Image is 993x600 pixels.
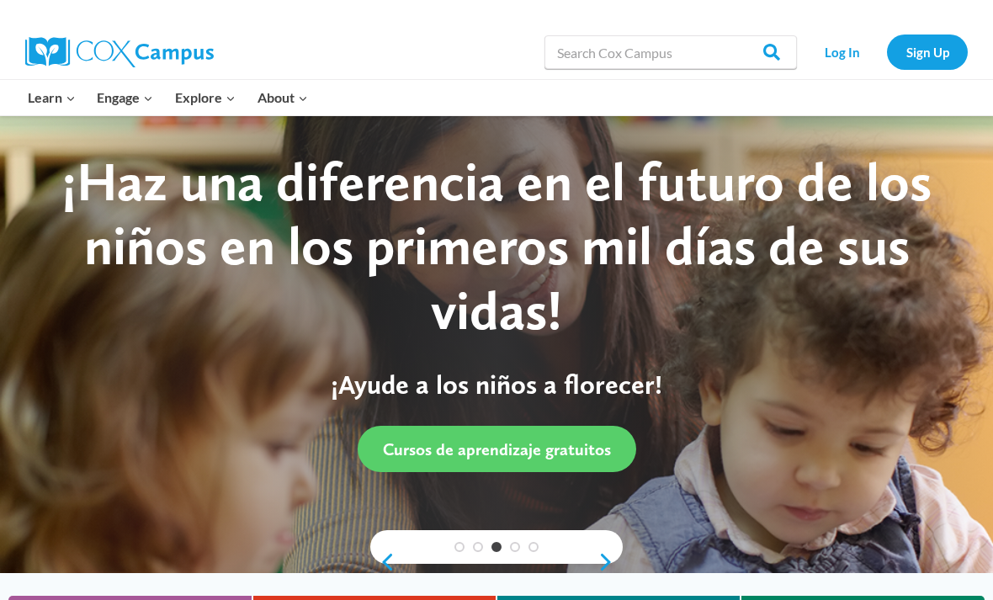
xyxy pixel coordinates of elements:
div: ¡Haz una diferencia en el futuro de los niños en los primeros mil días de sus vidas! [34,150,959,343]
a: 3 [491,542,502,552]
a: 5 [528,542,539,552]
a: Sign Up [887,35,968,69]
a: Log In [805,35,879,69]
span: About [258,87,308,109]
a: 1 [454,542,465,552]
p: ¡Ayude a los niños a florecer! [34,369,959,401]
a: 4 [510,542,520,552]
input: Search Cox Campus [544,35,797,69]
nav: Secondary Navigation [805,35,968,69]
div: content slider buttons [370,545,623,579]
a: Cursos de aprendizaje gratuitos [358,426,636,472]
a: next [597,552,623,572]
nav: Primary Navigation [17,80,318,115]
span: Cursos de aprendizaje gratuitos [383,439,611,459]
span: Explore [175,87,236,109]
a: 2 [473,542,483,552]
span: Learn [28,87,76,109]
a: previous [370,552,396,572]
span: Engage [97,87,153,109]
img: Cox Campus [25,37,214,67]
